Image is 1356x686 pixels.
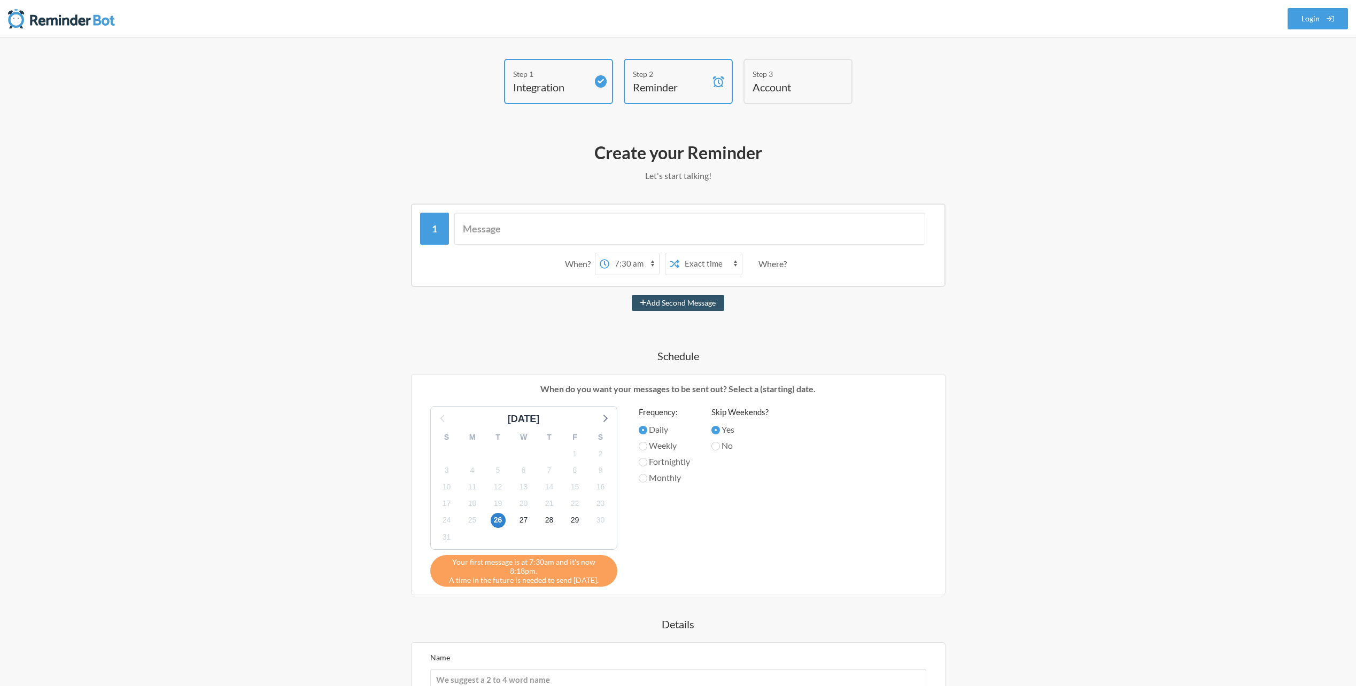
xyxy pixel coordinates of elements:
[420,383,937,395] p: When do you want your messages to be sent out? Select a (starting) date.
[711,406,769,418] label: Skip Weekends?
[568,496,583,511] span: Monday, September 22, 2025
[516,513,531,528] span: Saturday, September 27, 2025
[368,169,988,182] p: Let's start talking!
[711,442,720,450] input: No
[639,423,690,436] label: Daily
[639,458,647,466] input: Fortnightly
[503,412,544,426] div: [DATE]
[485,429,511,446] div: T
[593,446,608,461] span: Tuesday, September 2, 2025
[758,253,791,275] div: Where?
[491,463,506,478] span: Friday, September 5, 2025
[8,8,115,29] img: Reminder Bot
[511,429,537,446] div: W
[368,348,988,363] h4: Schedule
[633,80,708,95] h4: Reminder
[633,68,708,80] div: Step 2
[1288,8,1349,29] a: Login
[434,429,460,446] div: S
[513,80,588,95] h4: Integration
[639,406,690,418] label: Frequency:
[516,463,531,478] span: Saturday, September 6, 2025
[439,529,454,544] span: Wednesday, October 1, 2025
[439,496,454,511] span: Wednesday, September 17, 2025
[439,463,454,478] span: Wednesday, September 3, 2025
[632,295,724,311] button: Add Second Message
[516,480,531,495] span: Saturday, September 13, 2025
[711,423,769,436] label: Yes
[711,439,769,452] label: No
[465,496,480,511] span: Thursday, September 18, 2025
[537,429,562,446] div: T
[465,463,480,478] span: Thursday, September 4, 2025
[562,429,588,446] div: F
[639,426,647,434] input: Daily
[593,496,608,511] span: Tuesday, September 23, 2025
[542,463,557,478] span: Sunday, September 7, 2025
[639,442,647,450] input: Weekly
[438,557,609,575] span: Your first message is at 7:30am and it's now 8:18pm.
[588,429,614,446] div: S
[568,446,583,461] span: Monday, September 1, 2025
[593,463,608,478] span: Tuesday, September 9, 2025
[711,426,720,434] input: Yes
[753,68,827,80] div: Step 3
[368,617,988,632] h4: Details
[439,513,454,528] span: Wednesday, September 24, 2025
[465,513,480,528] span: Thursday, September 25, 2025
[639,439,690,452] label: Weekly
[439,480,454,495] span: Wednesday, September 10, 2025
[593,513,608,528] span: Tuesday, September 30, 2025
[460,429,485,446] div: M
[568,463,583,478] span: Monday, September 8, 2025
[430,555,617,587] div: A time in the future is needed to send [DATE].
[491,480,506,495] span: Friday, September 12, 2025
[430,653,450,662] label: Name
[542,496,557,511] span: Sunday, September 21, 2025
[491,513,506,528] span: Friday, September 26, 2025
[542,513,557,528] span: Sunday, September 28, 2025
[516,496,531,511] span: Saturday, September 20, 2025
[565,253,595,275] div: When?
[465,480,480,495] span: Thursday, September 11, 2025
[639,474,647,482] input: Monthly
[593,480,608,495] span: Tuesday, September 16, 2025
[454,213,925,245] input: Message
[568,480,583,495] span: Monday, September 15, 2025
[753,80,827,95] h4: Account
[542,480,557,495] span: Sunday, September 14, 2025
[568,513,583,528] span: Monday, September 29, 2025
[513,68,588,80] div: Step 1
[368,142,988,164] h2: Create your Reminder
[491,496,506,511] span: Friday, September 19, 2025
[639,455,690,468] label: Fortnightly
[639,471,690,484] label: Monthly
